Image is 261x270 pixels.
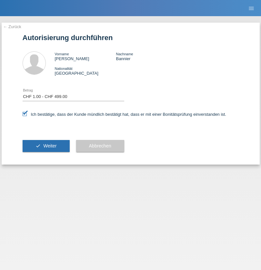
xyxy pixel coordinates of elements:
[245,6,258,10] a: menu
[23,140,70,152] button: check Weiter
[116,51,177,61] div: Bannier
[248,5,255,12] i: menu
[3,24,21,29] a: ← Zurück
[23,112,226,117] label: Ich bestätige, dass der Kunde mündlich bestätigt hat, dass er mit einer Bonitätsprüfung einversta...
[55,66,116,76] div: [GEOGRAPHIC_DATA]
[55,67,73,70] span: Nationalität
[55,52,69,56] span: Vorname
[76,140,124,152] button: Abbrechen
[89,143,111,148] span: Abbrechen
[116,52,133,56] span: Nachname
[23,34,239,42] h1: Autorisierung durchführen
[35,143,41,148] i: check
[43,143,56,148] span: Weiter
[55,51,116,61] div: [PERSON_NAME]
